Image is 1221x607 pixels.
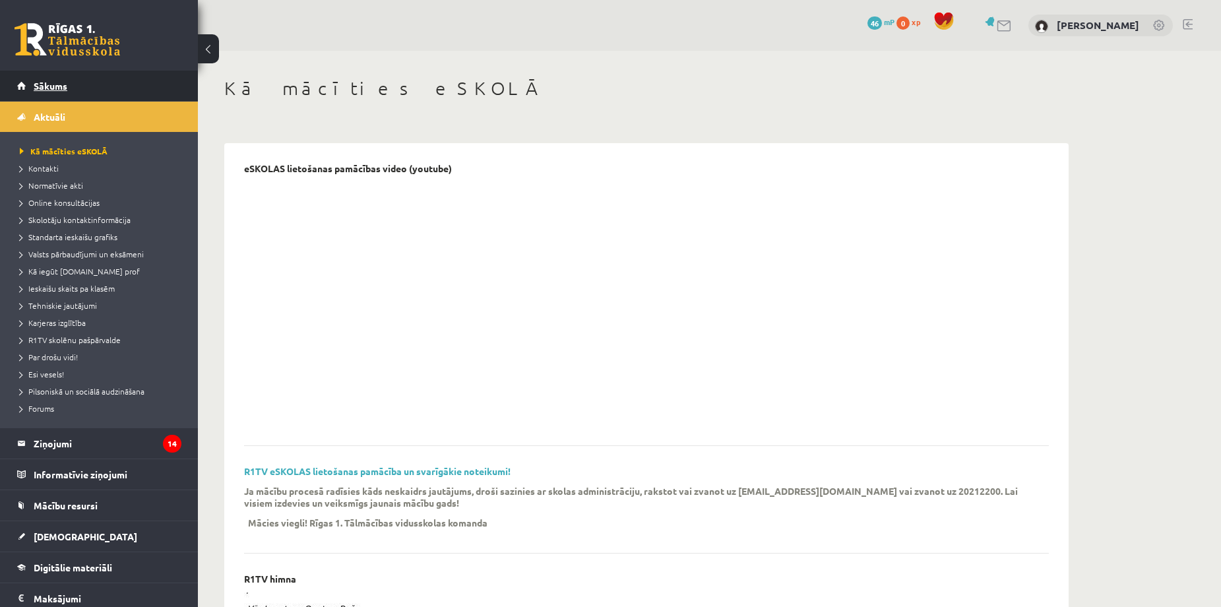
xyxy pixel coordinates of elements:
[20,300,97,311] span: Tehniskie jautājumi
[20,282,185,294] a: Ieskaišu skaits pa klasēm
[20,317,86,328] span: Karjeras izglītība
[20,402,185,414] a: Forums
[34,499,98,511] span: Mācību resursi
[20,300,185,311] a: Tehniskie jautājumi
[867,16,882,30] span: 46
[163,435,181,453] i: 14
[34,80,67,92] span: Sākums
[20,197,185,208] a: Online konsultācijas
[17,490,181,521] a: Mācību resursi
[20,197,100,208] span: Online konsultācijas
[20,266,140,276] span: Kā iegūt [DOMAIN_NAME] prof
[20,283,115,294] span: Ieskaišu skaits pa klasēm
[34,561,112,573] span: Digitālie materiāli
[244,485,1029,509] p: Ja mācību procesā radīsies kāds neskaidrs jautājums, droši sazinies ar skolas administrāciju, rak...
[1057,18,1139,32] a: [PERSON_NAME]
[20,386,144,397] span: Pilsoniskā un sociālā audzināšana
[20,334,185,346] a: R1TV skolēnu pašpārvalde
[244,465,511,477] a: R1TV eSKOLAS lietošanas pamācība un svarīgākie noteikumi!
[896,16,927,27] a: 0 xp
[20,385,185,397] a: Pilsoniskā un sociālā audzināšana
[15,23,120,56] a: Rīgas 1. Tālmācības vidusskola
[20,180,83,191] span: Normatīvie akti
[17,459,181,490] a: Informatīvie ziņojumi
[17,552,181,583] a: Digitālie materiāli
[20,232,117,242] span: Standarta ieskaišu grafiks
[20,146,108,156] span: Kā mācīties eSKOLĀ
[17,428,181,459] a: Ziņojumi14
[20,248,185,260] a: Valsts pārbaudījumi un eksāmeni
[34,459,181,490] legend: Informatīvie ziņojumi
[20,403,54,414] span: Forums
[20,369,64,379] span: Esi vesels!
[17,71,181,101] a: Sākums
[20,231,185,243] a: Standarta ieskaišu grafiks
[20,145,185,157] a: Kā mācīties eSKOLĀ
[309,517,487,528] p: Rīgas 1. Tālmācības vidusskolas komanda
[224,77,1069,100] h1: Kā mācīties eSKOLĀ
[20,249,144,259] span: Valsts pārbaudījumi un eksāmeni
[912,16,920,27] span: xp
[20,162,185,174] a: Kontakti
[20,265,185,277] a: Kā iegūt [DOMAIN_NAME] prof
[244,163,452,174] p: eSKOLAS lietošanas pamācības video (youtube)
[34,530,137,542] span: [DEMOGRAPHIC_DATA]
[1035,20,1048,33] img: Diāna Bistrjakova
[20,163,59,174] span: Kontakti
[20,179,185,191] a: Normatīvie akti
[248,517,307,528] p: Mācies viegli!
[17,521,181,552] a: [DEMOGRAPHIC_DATA]
[884,16,894,27] span: mP
[244,573,296,585] p: R1TV himna
[17,102,181,132] a: Aktuāli
[20,317,185,329] a: Karjeras izglītība
[896,16,910,30] span: 0
[20,351,185,363] a: Par drošu vidi!
[20,214,131,225] span: Skolotāju kontaktinformācija
[20,214,185,226] a: Skolotāju kontaktinformācija
[34,428,181,459] legend: Ziņojumi
[20,368,185,380] a: Esi vesels!
[20,335,121,345] span: R1TV skolēnu pašpārvalde
[34,111,65,123] span: Aktuāli
[20,352,78,362] span: Par drošu vidi!
[867,16,894,27] a: 46 mP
